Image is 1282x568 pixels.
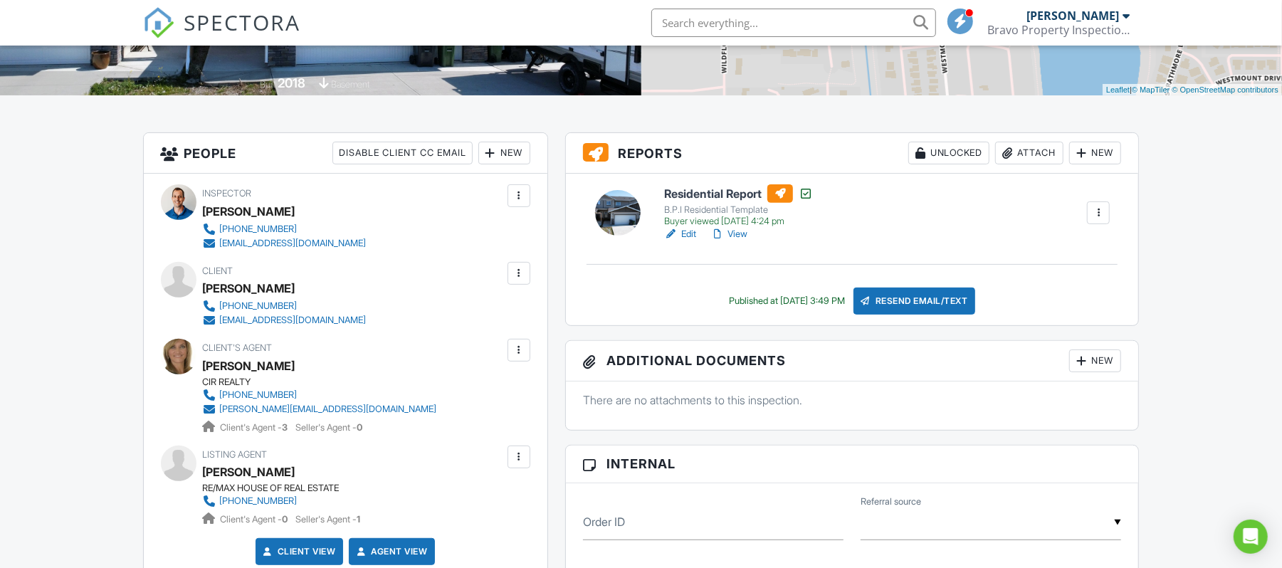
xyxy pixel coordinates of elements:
[331,79,369,90] span: basement
[144,133,547,174] h3: People
[203,355,295,377] a: [PERSON_NAME]
[861,495,921,508] label: Referral source
[260,79,275,90] span: Built
[478,142,530,164] div: New
[203,402,437,416] a: [PERSON_NAME][EMAIL_ADDRESS][DOMAIN_NAME]
[1132,85,1170,94] a: © MapTiler
[1069,349,1121,372] div: New
[357,422,363,433] strong: 0
[583,392,1122,408] p: There are no attachments to this inspection.
[710,227,747,241] a: View
[203,494,350,508] a: [PHONE_NUMBER]
[1103,84,1282,96] div: |
[203,236,367,251] a: [EMAIL_ADDRESS][DOMAIN_NAME]
[664,216,813,227] div: Buyer viewed [DATE] 4:24 pm
[203,299,367,313] a: [PHONE_NUMBER]
[1069,142,1121,164] div: New
[354,545,427,559] a: Agent View
[853,288,976,315] div: Resend Email/Text
[566,341,1139,382] h3: Additional Documents
[220,404,437,415] div: [PERSON_NAME][EMAIL_ADDRESS][DOMAIN_NAME]
[203,461,295,483] a: [PERSON_NAME]
[203,265,233,276] span: Client
[143,7,174,38] img: The Best Home Inspection Software - Spectora
[203,483,361,494] div: RE/MAX HOUSE OF REAL ESTATE
[332,142,473,164] div: Disable Client CC Email
[1027,9,1120,23] div: [PERSON_NAME]
[220,238,367,249] div: [EMAIL_ADDRESS][DOMAIN_NAME]
[651,9,936,37] input: Search everything...
[664,227,696,241] a: Edit
[220,300,298,312] div: [PHONE_NUMBER]
[296,422,363,433] span: Seller's Agent -
[184,7,301,37] span: SPECTORA
[278,75,305,90] div: 2018
[220,315,367,326] div: [EMAIL_ADDRESS][DOMAIN_NAME]
[221,514,290,525] span: Client's Agent -
[995,142,1063,164] div: Attach
[221,422,290,433] span: Client's Agent -
[357,514,361,525] strong: 1
[566,133,1139,174] h3: Reports
[203,313,367,327] a: [EMAIL_ADDRESS][DOMAIN_NAME]
[664,184,813,203] h6: Residential Report
[988,23,1130,37] div: Bravo Property Inspections
[203,188,252,199] span: Inspector
[583,514,625,530] label: Order ID
[203,377,448,388] div: CIR REALTY
[261,545,336,559] a: Client View
[143,19,301,49] a: SPECTORA
[220,495,298,507] div: [PHONE_NUMBER]
[296,514,361,525] span: Seller's Agent -
[203,278,295,299] div: [PERSON_NAME]
[283,422,288,433] strong: 3
[203,222,367,236] a: [PHONE_NUMBER]
[1106,85,1130,94] a: Leaflet
[220,389,298,401] div: [PHONE_NUMBER]
[664,184,813,227] a: Residential Report B.P.I Residential Template Buyer viewed [DATE] 4:24 pm
[1172,85,1278,94] a: © OpenStreetMap contributors
[283,514,288,525] strong: 0
[729,295,845,307] div: Published at [DATE] 3:49 PM
[203,388,437,402] a: [PHONE_NUMBER]
[566,446,1139,483] h3: Internal
[220,223,298,235] div: [PHONE_NUMBER]
[203,342,273,353] span: Client's Agent
[1234,520,1268,554] div: Open Intercom Messenger
[203,201,295,222] div: [PERSON_NAME]
[908,142,989,164] div: Unlocked
[203,449,268,460] span: Listing Agent
[664,204,813,216] div: B.P.I Residential Template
